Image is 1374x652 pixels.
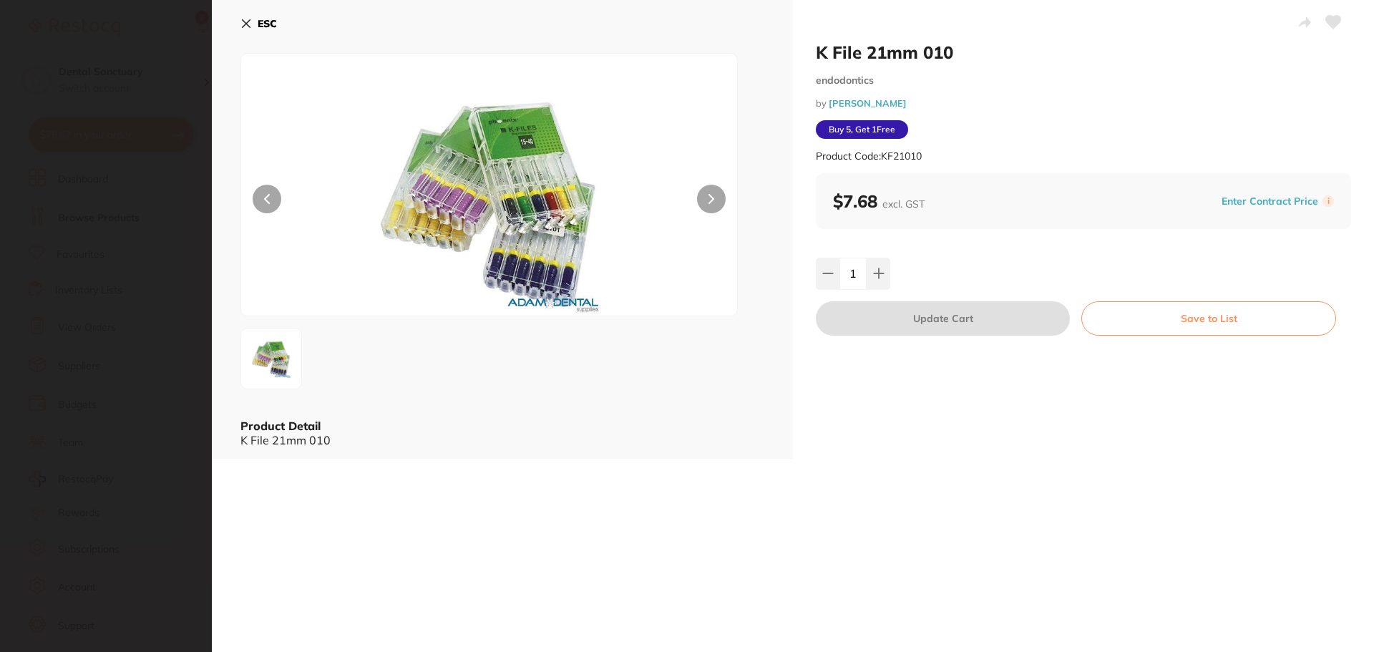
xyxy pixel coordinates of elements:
label: i [1322,195,1334,207]
div: K File 21mm 010 [240,434,764,447]
b: $7.68 [833,190,925,212]
button: Update Cart [816,301,1070,336]
a: [PERSON_NAME] [829,97,907,109]
small: by [816,98,1351,109]
img: MTAuanBn [245,333,297,384]
button: Save to List [1081,301,1336,336]
span: Buy 5, Get 1 Free [816,120,908,139]
button: ESC [240,11,277,36]
small: Product Code: KF21010 [816,150,922,162]
b: ESC [258,17,277,30]
button: Enter Contract Price [1217,195,1322,208]
img: MTAuanBn [341,89,638,316]
small: endodontics [816,74,1351,87]
h2: K File 21mm 010 [816,42,1351,63]
b: Product Detail [240,419,321,433]
span: excl. GST [882,198,925,210]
